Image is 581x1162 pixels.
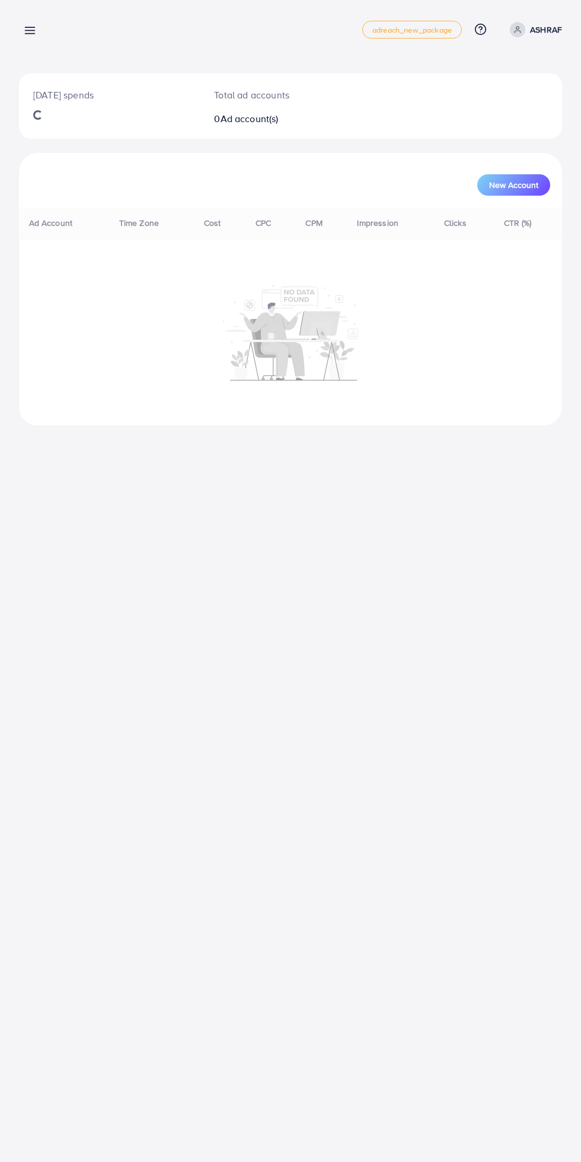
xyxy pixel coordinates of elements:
[477,174,550,196] button: New Account
[489,181,538,189] span: New Account
[362,21,462,39] a: adreach_new_package
[221,112,279,125] span: Ad account(s)
[33,88,186,102] p: [DATE] spends
[530,23,562,37] p: ASHRAF
[214,113,321,124] h2: 0
[372,26,452,34] span: adreach_new_package
[505,22,562,37] a: ASHRAF
[214,88,321,102] p: Total ad accounts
